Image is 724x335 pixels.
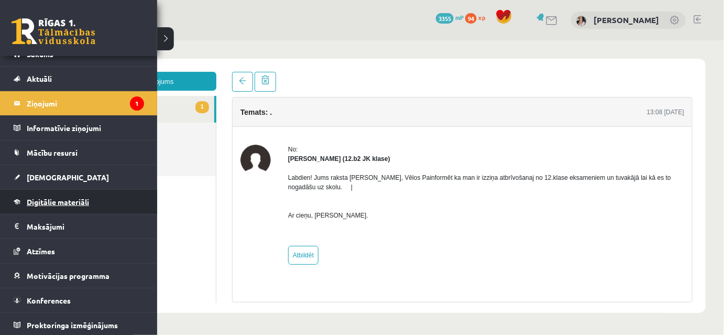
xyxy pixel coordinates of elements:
[31,109,174,136] a: Dzēstie
[14,116,144,140] a: Informatīvie ziņojumi
[27,116,144,140] legend: Informatīvie ziņojumi
[14,288,144,312] a: Konferences
[199,68,230,76] h4: Temats: .
[576,16,587,26] img: Arta Kalniņa
[27,320,118,330] span: Proktoringa izmēģinājums
[27,246,55,256] span: Atzīmes
[246,206,277,224] a: Atbildēt
[14,165,144,189] a: [DEMOGRAPHIC_DATA]
[455,13,464,21] span: mP
[246,133,642,180] p: Labdien! Jums raksta [PERSON_NAME], Vēlos Painformēt ka man ir izziņa atbrīvošanaj no 12.klase ek...
[27,148,78,157] span: Mācību resursi
[27,271,109,280] span: Motivācijas programma
[27,172,109,182] span: [DEMOGRAPHIC_DATA]
[27,197,89,207] span: Digitālie materiāli
[14,239,144,263] a: Atzīmes
[31,82,174,109] a: Nosūtītie
[153,61,167,73] span: 1
[465,13,490,21] a: 94 xp
[31,56,172,82] a: 1Ienākošie
[246,104,642,114] div: No:
[14,91,144,115] a: Ziņojumi1
[12,18,95,45] a: Rīgas 1. Tālmācības vidusskola
[594,15,659,25] a: [PERSON_NAME]
[14,141,144,165] a: Mācību resursi
[27,91,144,115] legend: Ziņojumi
[27,296,71,305] span: Konferences
[436,13,464,21] a: 3355 mP
[27,74,52,83] span: Aktuāli
[465,13,477,24] span: 94
[31,31,174,50] a: Jauns ziņojums
[14,67,144,91] a: Aktuāli
[436,13,454,24] span: 3355
[246,115,348,122] strong: [PERSON_NAME] (12.b2 JK klase)
[478,13,485,21] span: xp
[14,264,144,288] a: Motivācijas programma
[199,104,229,135] img: Leons Laikovskis
[605,67,642,77] div: 13:08 [DATE]
[14,190,144,214] a: Digitālie materiāli
[130,96,144,111] i: 1
[14,214,144,239] a: Maksājumi
[27,214,144,239] legend: Maksājumi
